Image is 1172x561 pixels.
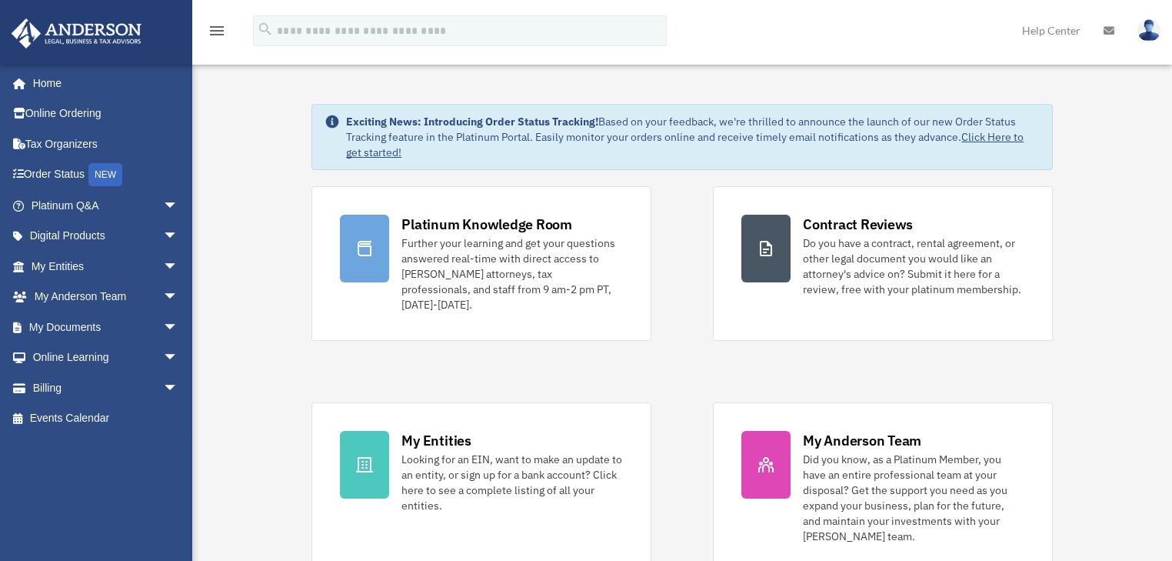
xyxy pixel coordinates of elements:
div: Did you know, as a Platinum Member, you have an entire professional team at your disposal? Get th... [803,452,1024,544]
strong: Exciting News: Introducing Order Status Tracking! [346,115,598,129]
div: Further your learning and get your questions answered real-time with direct access to [PERSON_NAM... [401,235,623,312]
a: Click Here to get started! [346,130,1024,159]
a: My Documentsarrow_drop_down [11,312,201,342]
div: Platinum Knowledge Room [401,215,572,234]
div: Looking for an EIN, want to make an update to an entity, or sign up for a bank account? Click her... [401,452,623,513]
a: Order StatusNEW [11,159,201,191]
a: Online Learningarrow_drop_down [11,342,201,373]
i: search [257,21,274,38]
span: arrow_drop_down [163,282,194,313]
div: My Anderson Team [803,431,921,450]
a: Home [11,68,194,99]
a: Platinum Q&Aarrow_drop_down [11,190,201,221]
a: Online Ordering [11,99,201,129]
i: menu [208,22,226,40]
a: Billingarrow_drop_down [11,372,201,403]
a: Digital Productsarrow_drop_down [11,221,201,252]
span: arrow_drop_down [163,312,194,343]
a: My Entitiesarrow_drop_down [11,251,201,282]
div: Do you have a contract, rental agreement, or other legal document you would like an attorney's ad... [803,235,1024,297]
img: Anderson Advisors Platinum Portal [7,18,146,48]
img: User Pic [1137,19,1160,42]
div: My Entities [401,431,471,450]
span: arrow_drop_down [163,342,194,374]
span: arrow_drop_down [163,190,194,222]
div: Based on your feedback, we're thrilled to announce the launch of our new Order Status Tracking fe... [346,114,1039,160]
span: arrow_drop_down [163,221,194,252]
a: menu [208,27,226,40]
a: Events Calendar [11,403,201,434]
div: Contract Reviews [803,215,913,234]
a: Contract Reviews Do you have a contract, rental agreement, or other legal document you would like... [713,186,1053,341]
a: Platinum Knowledge Room Further your learning and get your questions answered real-time with dire... [311,186,651,341]
a: Tax Organizers [11,129,201,159]
span: arrow_drop_down [163,372,194,404]
div: NEW [88,163,122,186]
span: arrow_drop_down [163,251,194,282]
a: My Anderson Teamarrow_drop_down [11,282,201,312]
